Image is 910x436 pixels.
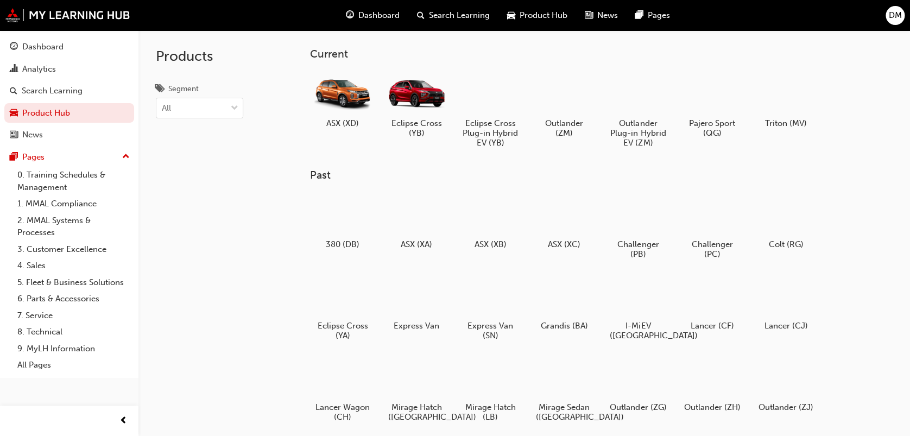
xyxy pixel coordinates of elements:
[462,239,519,249] h5: ASX (XB)
[10,109,18,118] span: car-icon
[458,69,523,151] a: Eclipse Cross Plug-in Hybrid EV (YB)
[4,147,134,167] button: Pages
[10,65,18,74] span: chart-icon
[314,239,371,249] h5: 380 (DB)
[684,402,741,412] h5: Outlander (ZH)
[13,241,134,258] a: 3. Customer Excellence
[4,125,134,145] a: News
[757,402,814,412] h5: Outlander (ZJ)
[679,272,744,335] a: Lancer (CF)
[388,239,445,249] h5: ASX (XA)
[536,239,593,249] h5: ASX (XC)
[314,321,371,340] h5: Eclipse Cross (YA)
[22,63,56,75] div: Analytics
[10,130,18,140] span: news-icon
[605,272,671,345] a: I-MiEV ([GEOGRAPHIC_DATA])
[585,9,593,22] span: news-icon
[231,102,238,116] span: down-icon
[610,402,667,412] h5: Outlander (ZG)
[4,35,134,147] button: DashboardAnalyticsSearch LearningProduct HubNews
[886,6,905,25] button: DM
[498,4,576,27] a: car-iconProduct Hub
[684,321,741,331] h5: Lancer (CF)
[4,103,134,123] a: Product Hub
[156,48,243,65] h2: Products
[520,9,567,22] span: Product Hub
[10,86,17,96] span: search-icon
[605,353,671,416] a: Outlander (ZG)
[310,169,893,181] h3: Past
[22,41,64,53] div: Dashboard
[627,4,679,27] a: pages-iconPages
[310,191,375,254] a: 380 (DB)
[162,102,171,115] div: All
[384,353,449,426] a: Mirage Hatch ([GEOGRAPHIC_DATA])
[753,272,818,335] a: Lancer (CJ)
[429,9,490,22] span: Search Learning
[462,118,519,148] h5: Eclipse Cross Plug-in Hybrid EV (YB)
[458,353,523,426] a: Mirage Hatch (LB)
[605,191,671,263] a: Challenger (PB)
[889,9,902,22] span: DM
[10,153,18,162] span: pages-icon
[532,191,597,254] a: ASX (XC)
[22,151,45,163] div: Pages
[679,191,744,263] a: Challenger (PC)
[168,84,199,94] div: Segment
[462,321,519,340] h5: Express Van (SN)
[684,118,741,138] h5: Pajero Sport (QG)
[13,274,134,291] a: 5. Fleet & Business Solutions
[22,85,83,97] div: Search Learning
[388,118,445,138] h5: Eclipse Cross (YB)
[5,8,130,22] img: mmal
[337,4,408,27] a: guage-iconDashboard
[605,69,671,151] a: Outlander Plug-in Hybrid EV (ZM)
[13,307,134,324] a: 7. Service
[757,118,814,128] h5: Triton (MV)
[753,69,818,132] a: Triton (MV)
[119,414,128,428] span: prev-icon
[4,81,134,101] a: Search Learning
[388,402,445,422] h5: Mirage Hatch ([GEOGRAPHIC_DATA])
[610,321,667,340] h5: I-MiEV ([GEOGRAPHIC_DATA])
[314,402,371,422] h5: Lancer Wagon (CH)
[13,195,134,212] a: 1. MMAL Compliance
[388,321,445,331] h5: Express Van
[13,324,134,340] a: 8. Technical
[122,150,130,164] span: up-icon
[610,239,667,259] h5: Challenger (PB)
[753,353,818,416] a: Outlander (ZJ)
[310,48,893,60] h3: Current
[384,191,449,254] a: ASX (XA)
[458,191,523,254] a: ASX (XB)
[462,402,519,422] h5: Mirage Hatch (LB)
[648,9,670,22] span: Pages
[13,357,134,374] a: All Pages
[610,118,667,148] h5: Outlander Plug-in Hybrid EV (ZM)
[358,9,400,22] span: Dashboard
[536,402,593,422] h5: Mirage Sedan ([GEOGRAPHIC_DATA])
[4,59,134,79] a: Analytics
[310,272,375,345] a: Eclipse Cross (YA)
[757,239,814,249] h5: Colt (RG)
[679,353,744,416] a: Outlander (ZH)
[384,272,449,335] a: Express Van
[310,69,375,132] a: ASX (XD)
[753,191,818,254] a: Colt (RG)
[408,4,498,27] a: search-iconSearch Learning
[346,9,354,22] span: guage-icon
[10,42,18,52] span: guage-icon
[384,69,449,142] a: Eclipse Cross (YB)
[536,321,593,331] h5: Grandis (BA)
[684,239,741,259] h5: Challenger (PC)
[156,85,164,94] span: tags-icon
[310,353,375,426] a: Lancer Wagon (CH)
[13,212,134,241] a: 2. MMAL Systems & Processes
[757,321,814,331] h5: Lancer (CJ)
[13,340,134,357] a: 9. MyLH Information
[13,167,134,195] a: 0. Training Schedules & Management
[13,257,134,274] a: 4. Sales
[635,9,643,22] span: pages-icon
